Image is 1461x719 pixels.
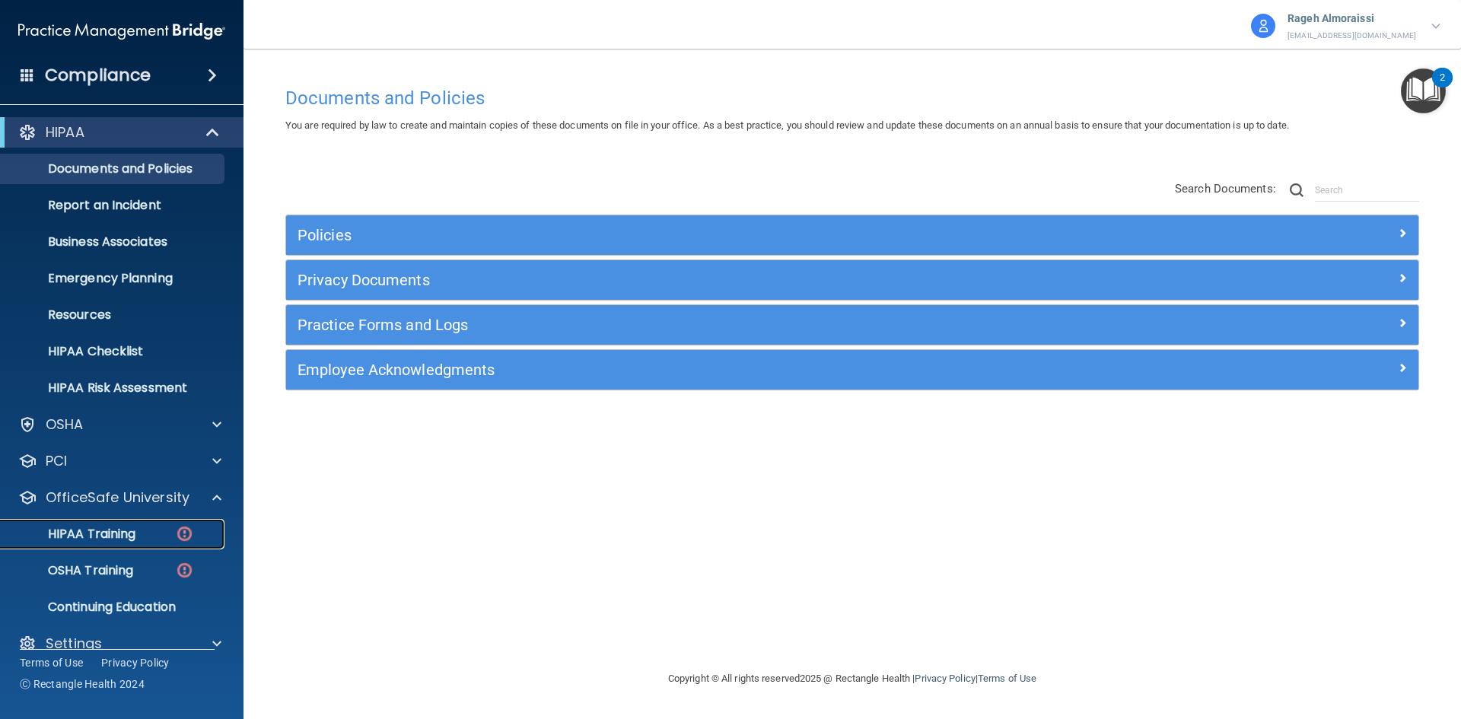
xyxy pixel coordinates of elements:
a: Privacy Documents [298,268,1407,292]
img: avatar.17b06cb7.svg [1251,14,1275,38]
iframe: Drift Widget Chat Controller [1198,611,1443,672]
a: OSHA [18,415,221,434]
p: HIPAA [46,123,84,142]
h5: Privacy Documents [298,272,1124,288]
p: PCI [46,452,67,470]
h4: Compliance [45,65,151,86]
a: OfficeSafe University [18,488,221,507]
div: Copyright © All rights reserved 2025 @ Rectangle Health | | [575,654,1130,703]
p: HIPAA Risk Assessment [10,380,218,396]
span: Search Documents: [1175,182,1276,196]
button: Open Resource Center, 2 new notifications [1401,68,1446,113]
div: 2 [1440,78,1445,97]
a: Privacy Policy [915,673,975,684]
h5: Employee Acknowledgments [298,361,1124,378]
p: Rageh Almoraissi [1288,9,1416,29]
a: PCI [18,452,221,470]
p: HIPAA Training [10,527,135,542]
p: OSHA Training [10,563,133,578]
a: Employee Acknowledgments [298,358,1407,382]
p: Business Associates [10,234,218,250]
img: arrow-down.227dba2b.svg [1431,24,1440,29]
input: Search [1315,179,1419,202]
a: Policies [298,223,1407,247]
a: Terms of Use [978,673,1036,684]
h5: Policies [298,227,1124,243]
p: Settings [46,635,102,653]
p: Resources [10,307,218,323]
p: HIPAA Checklist [10,344,218,359]
p: Emergency Planning [10,271,218,286]
a: Privacy Policy [101,655,170,670]
a: Practice Forms and Logs [298,313,1407,337]
img: ic-search.3b580494.png [1290,183,1303,197]
img: danger-circle.6113f641.png [175,561,194,580]
span: Ⓒ Rectangle Health 2024 [20,676,145,692]
img: danger-circle.6113f641.png [175,524,194,543]
p: Documents and Policies [10,161,218,177]
p: Continuing Education [10,600,218,615]
h4: Documents and Policies [285,88,1419,108]
p: OfficeSafe University [46,488,189,507]
img: PMB logo [18,16,225,46]
h5: Practice Forms and Logs [298,317,1124,333]
p: Report an Incident [10,198,218,213]
a: Terms of Use [20,655,83,670]
a: HIPAA [18,123,221,142]
span: You are required by law to create and maintain copies of these documents on file in your office. ... [285,119,1289,131]
a: Settings [18,635,221,653]
p: OSHA [46,415,84,434]
p: [EMAIL_ADDRESS][DOMAIN_NAME] [1288,29,1416,43]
